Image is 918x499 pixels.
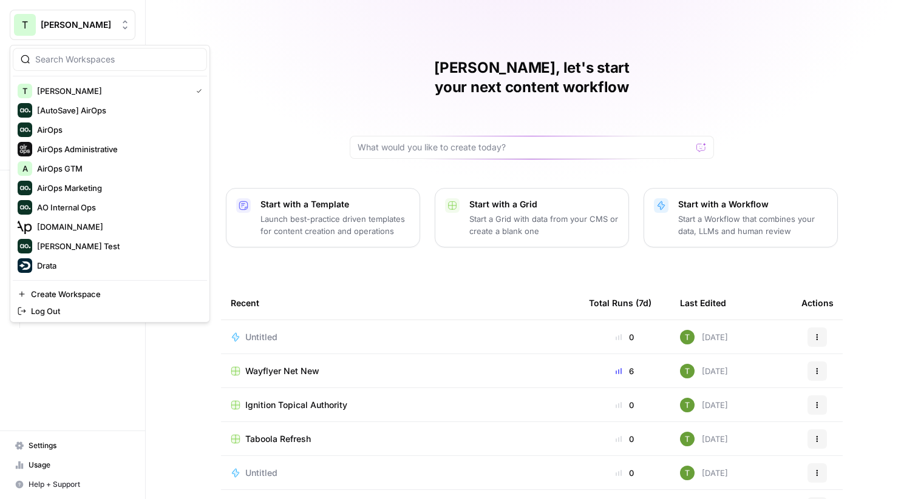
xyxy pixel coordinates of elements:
img: yba7bbzze900hr86j8rqqvfn473j [680,398,695,412]
img: AirOps Marketing Logo [18,181,32,195]
div: [DATE] [680,330,728,344]
p: Start with a Workflow [678,198,828,210]
img: AO Internal Ops Logo [18,200,32,215]
button: Start with a TemplateLaunch best-practice driven templates for content creation and operations [226,188,420,247]
button: Help + Support [10,475,135,494]
p: Launch best-practice driven templates for content creation and operations [260,213,410,237]
span: [AutoSave] AirOps [37,104,197,116]
span: AirOps Marketing [37,182,197,194]
input: Search Workspaces [35,53,199,65]
p: Start a Grid with data from your CMS or create a blank one [469,213,619,237]
img: Drata Logo [18,258,32,273]
span: AirOps GTM [37,162,197,175]
a: Ignition Topical Authority [231,399,569,411]
span: Untitled [245,467,277,479]
span: A [22,162,28,175]
div: 0 [589,331,661,343]
span: Wayflyer Net New [245,365,319,377]
img: yba7bbzze900hr86j8rqqvfn473j [680,432,695,446]
a: Usage [10,455,135,475]
span: Create Workspace [31,288,197,300]
img: yba7bbzze900hr86j8rqqvfn473j [680,466,695,480]
img: yba7bbzze900hr86j8rqqvfn473j [680,364,695,378]
div: Last Edited [680,286,726,320]
div: [DATE] [680,432,728,446]
span: Log Out [31,305,197,317]
input: What would you like to create today? [358,141,692,153]
a: Settings [10,436,135,455]
button: Workspace: Travis Demo [10,10,135,40]
img: Apollo.io Logo [18,219,32,234]
span: Ignition Topical Authority [245,399,347,411]
img: AirOps Administrative Logo [18,142,32,156]
span: [PERSON_NAME] Test [37,240,197,252]
span: Taboola Refresh [245,433,311,445]
div: [DATE] [680,466,728,480]
div: 0 [589,433,661,445]
div: [DATE] [680,364,728,378]
span: [PERSON_NAME] [37,85,186,97]
a: Wayflyer Net New [231,365,569,377]
a: Create Workspace [13,286,207,303]
button: Start with a WorkflowStart a Workflow that combines your data, LLMs and human review [644,188,838,247]
img: AirOps Logo [18,122,32,137]
span: AirOps [37,124,197,136]
div: 6 [589,365,661,377]
a: Untitled [231,331,569,343]
div: Recent [231,286,569,320]
span: Usage [29,460,130,471]
p: Start with a Template [260,198,410,210]
span: Help + Support [29,479,130,490]
div: 0 [589,467,661,479]
p: Start a Workflow that combines your data, LLMs and human review [678,213,828,237]
div: Workspace: Travis Demo [10,45,210,323]
span: [DOMAIN_NAME] [37,221,197,233]
img: Dillon Test Logo [18,239,32,253]
div: [DATE] [680,398,728,412]
span: T [22,85,27,97]
h1: [PERSON_NAME], let's start your next content workflow [350,58,714,97]
span: T [22,18,28,32]
span: AirOps Administrative [37,143,197,155]
span: Settings [29,440,130,451]
button: Start with a GridStart a Grid with data from your CMS or create a blank one [435,188,629,247]
img: yba7bbzze900hr86j8rqqvfn473j [680,330,695,344]
a: Untitled [231,467,569,479]
div: Actions [801,286,834,320]
p: Start with a Grid [469,198,619,210]
a: Taboola Refresh [231,433,569,445]
span: Drata [37,260,197,272]
span: AO Internal Ops [37,201,197,213]
img: [AutoSave] AirOps Logo [18,103,32,118]
div: 0 [589,399,661,411]
a: Log Out [13,303,207,320]
div: Total Runs (7d) [589,286,651,320]
span: Untitled [245,331,277,343]
span: [PERSON_NAME] [41,19,114,31]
